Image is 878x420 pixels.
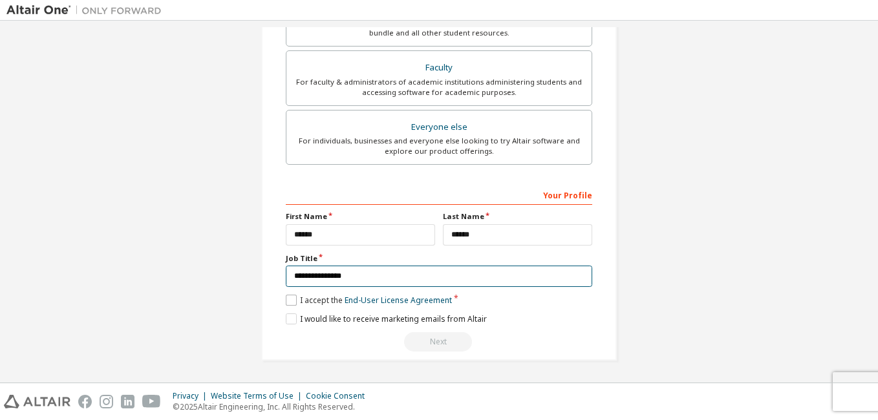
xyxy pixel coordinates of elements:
[443,211,592,222] label: Last Name
[286,313,487,324] label: I would like to receive marketing emails from Altair
[142,395,161,408] img: youtube.svg
[294,59,584,77] div: Faculty
[6,4,168,17] img: Altair One
[345,295,452,306] a: End-User License Agreement
[100,395,113,408] img: instagram.svg
[173,401,372,412] p: © 2025 Altair Engineering, Inc. All Rights Reserved.
[294,77,584,98] div: For faculty & administrators of academic institutions administering students and accessing softwa...
[286,295,452,306] label: I accept the
[294,118,584,136] div: Everyone else
[121,395,134,408] img: linkedin.svg
[294,136,584,156] div: For individuals, businesses and everyone else looking to try Altair software and explore our prod...
[286,253,592,264] label: Job Title
[286,211,435,222] label: First Name
[294,17,584,38] div: For currently enrolled students looking to access the free Altair Student Edition bundle and all ...
[173,391,211,401] div: Privacy
[4,395,70,408] img: altair_logo.svg
[286,332,592,352] div: Fix issues to continue
[286,184,592,205] div: Your Profile
[306,391,372,401] div: Cookie Consent
[211,391,306,401] div: Website Terms of Use
[78,395,92,408] img: facebook.svg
